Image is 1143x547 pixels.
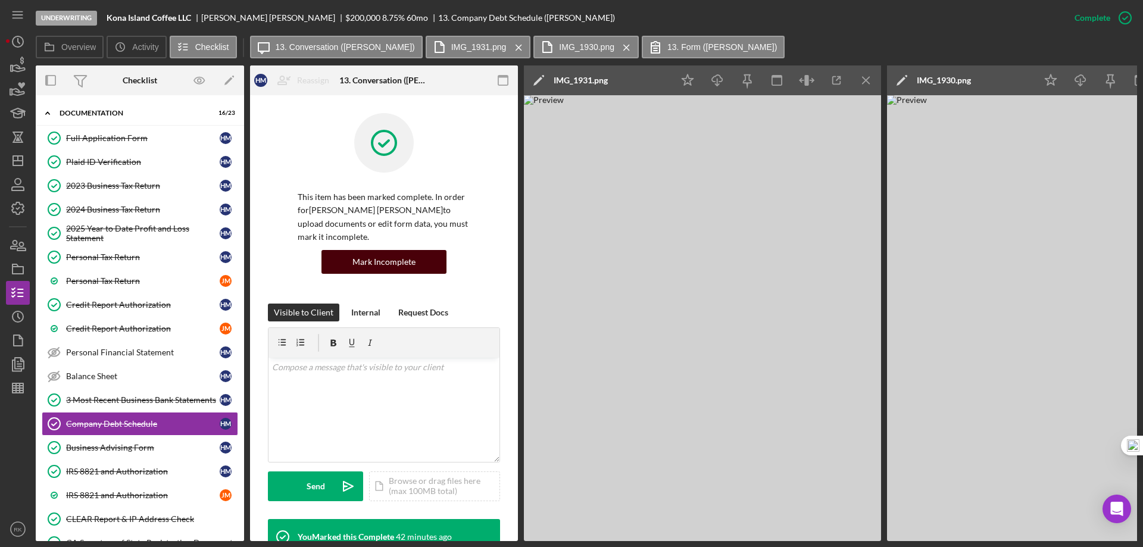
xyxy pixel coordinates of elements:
[66,443,220,452] div: Business Advising Form
[66,419,220,429] div: Company Debt Schedule
[438,13,615,23] div: 13. Company Debt Schedule ([PERSON_NAME])
[1127,439,1139,452] img: one_i.png
[123,76,157,85] div: Checklist
[66,490,220,500] div: IRS 8821 and Authorization
[298,532,394,542] div: You Marked this Complete
[66,205,220,214] div: 2024 Business Tax Return
[1103,495,1131,523] div: Open Intercom Messenger
[345,12,380,23] span: $200,000
[220,180,232,192] div: H M
[220,275,232,287] div: J M
[42,317,238,340] a: Credit Report AuthorizationJM
[66,300,220,310] div: Credit Report Authorization
[298,190,470,244] p: This item has been marked complete. In order for [PERSON_NAME] [PERSON_NAME] to upload documents ...
[220,394,232,406] div: H M
[351,304,380,321] div: Internal
[339,76,429,85] div: 13. Conversation ([PERSON_NAME])
[220,204,232,215] div: H M
[1063,6,1137,30] button: Complete
[66,181,220,190] div: 2023 Business Tax Return
[42,126,238,150] a: Full Application FormHM
[66,348,220,357] div: Personal Financial Statement
[396,532,452,542] time: 2025-10-10 16:03
[398,304,448,321] div: Request Docs
[42,412,238,436] a: Company Debt ScheduleHM
[214,110,235,117] div: 16 / 23
[220,346,232,358] div: H M
[42,293,238,317] a: Credit Report AuthorizationHM
[220,299,232,311] div: H M
[61,42,96,52] label: Overview
[36,11,97,26] div: Underwriting
[274,304,333,321] div: Visible to Client
[321,250,446,274] button: Mark Incomplete
[42,269,238,293] a: Personal Tax ReturnJM
[667,42,777,52] label: 13. Form ([PERSON_NAME])
[42,150,238,174] a: Plaid ID VerificationHM
[451,42,507,52] label: IMG_1931.png
[268,304,339,321] button: Visible to Client
[107,36,166,58] button: Activity
[201,13,345,23] div: [PERSON_NAME] [PERSON_NAME]
[42,340,238,364] a: Personal Financial StatementHM
[42,388,238,412] a: 3 Most Recent Business Bank StatementsHM
[220,442,232,454] div: H M
[42,198,238,221] a: 2024 Business Tax ReturnHM
[524,95,881,541] img: Preview
[42,364,238,388] a: Balance SheetHM
[250,36,423,58] button: 13. Conversation ([PERSON_NAME])
[248,68,341,92] button: HMReassign
[307,471,325,501] div: Send
[642,36,785,58] button: 13. Form ([PERSON_NAME])
[220,132,232,144] div: H M
[66,467,220,476] div: IRS 8821 and Authorization
[107,13,191,23] b: Kona Island Coffee LLC
[14,526,22,533] text: RK
[392,304,454,321] button: Request Docs
[132,42,158,52] label: Activity
[917,76,971,85] div: IMG_1930.png
[1075,6,1110,30] div: Complete
[42,507,238,531] a: CLEAR Report & IP Address Check
[66,133,220,143] div: Full Application Form
[268,471,363,501] button: Send
[66,395,220,405] div: 3 Most Recent Business Bank Statements
[352,250,416,274] div: Mark Incomplete
[42,436,238,460] a: Business Advising FormHM
[66,371,220,381] div: Balance Sheet
[276,42,415,52] label: 13. Conversation ([PERSON_NAME])
[559,42,614,52] label: IMG_1930.png
[66,157,220,167] div: Plaid ID Verification
[42,245,238,269] a: Personal Tax ReturnHM
[220,489,232,501] div: J M
[60,110,205,117] div: Documentation
[345,304,386,321] button: Internal
[382,13,405,23] div: 8.75 %
[426,36,531,58] button: IMG_1931.png
[66,224,220,243] div: 2025 Year to Date Profit and Loss Statement
[554,76,608,85] div: IMG_1931.png
[6,517,30,541] button: RK
[220,323,232,335] div: J M
[220,251,232,263] div: H M
[42,483,238,507] a: IRS 8821 and AuthorizationJM
[220,418,232,430] div: H M
[66,324,220,333] div: Credit Report Authorization
[66,514,238,524] div: CLEAR Report & IP Address Check
[66,252,220,262] div: Personal Tax Return
[42,174,238,198] a: 2023 Business Tax ReturnHM
[220,465,232,477] div: H M
[254,74,267,87] div: H M
[407,13,428,23] div: 60 mo
[42,221,238,245] a: 2025 Year to Date Profit and Loss StatementHM
[42,460,238,483] a: IRS 8821 and AuthorizationHM
[170,36,237,58] button: Checklist
[220,227,232,239] div: H M
[195,42,229,52] label: Checklist
[220,156,232,168] div: H M
[533,36,639,58] button: IMG_1930.png
[297,68,329,92] div: Reassign
[220,370,232,382] div: H M
[36,36,104,58] button: Overview
[66,276,220,286] div: Personal Tax Return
